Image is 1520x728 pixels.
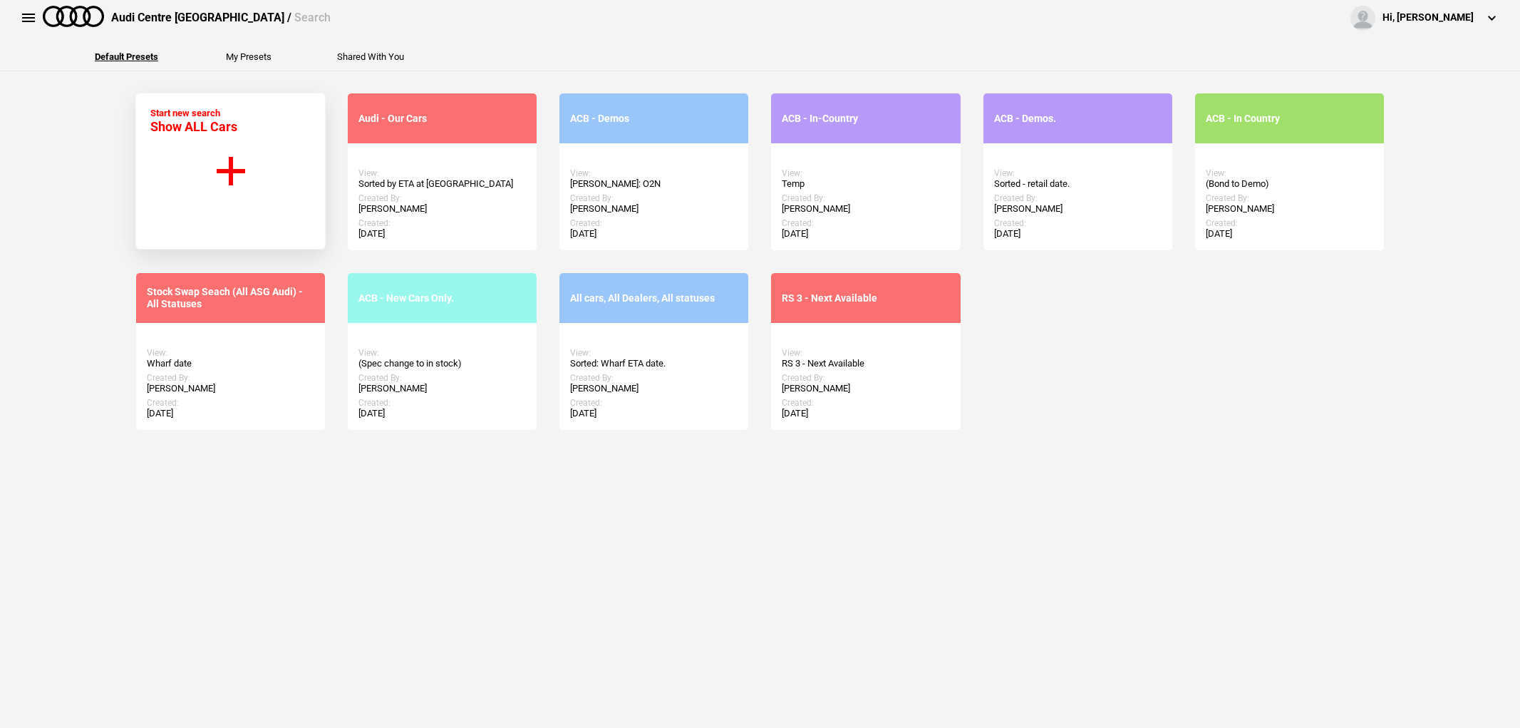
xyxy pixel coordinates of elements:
[358,113,526,125] div: Audi - Our Cars
[358,292,526,304] div: ACB - New Cars Only.
[1206,113,1373,125] div: ACB - In Country
[782,228,949,240] div: [DATE]
[994,203,1162,215] div: [PERSON_NAME]
[782,292,949,304] div: RS 3 - Next Available
[358,193,526,203] div: Created By:
[358,408,526,419] div: [DATE]
[782,348,949,358] div: View:
[147,408,314,419] div: [DATE]
[782,373,949,383] div: Created By:
[147,383,314,394] div: [PERSON_NAME]
[570,398,738,408] div: Created:
[337,52,404,61] button: Shared With You
[150,119,237,134] span: Show ALL Cars
[994,193,1162,203] div: Created By:
[1206,178,1373,190] div: (Bond to Demo)
[358,383,526,394] div: [PERSON_NAME]
[782,193,949,203] div: Created By:
[994,218,1162,228] div: Created:
[358,218,526,228] div: Created:
[782,218,949,228] div: Created:
[1206,203,1373,215] div: [PERSON_NAME]
[226,52,272,61] button: My Presets
[570,228,738,240] div: [DATE]
[994,168,1162,178] div: View:
[782,168,949,178] div: View:
[570,218,738,228] div: Created:
[994,113,1162,125] div: ACB - Demos.
[570,292,738,304] div: All cars, All Dealers, All statuses
[358,228,526,240] div: [DATE]
[1206,228,1373,240] div: [DATE]
[782,178,949,190] div: Temp
[294,11,331,24] span: Search
[111,10,331,26] div: Audi Centre [GEOGRAPHIC_DATA] /
[570,203,738,215] div: [PERSON_NAME]
[994,228,1162,240] div: [DATE]
[147,286,314,310] div: Stock Swap Seach (All ASG Audi) - All Statuses
[147,398,314,408] div: Created:
[782,203,949,215] div: [PERSON_NAME]
[782,113,949,125] div: ACB - In-Country
[358,168,526,178] div: View:
[570,373,738,383] div: Created By:
[782,408,949,419] div: [DATE]
[147,358,314,369] div: Wharf date
[782,358,949,369] div: RS 3 - Next Available
[570,168,738,178] div: View:
[570,348,738,358] div: View:
[1206,218,1373,228] div: Created:
[147,348,314,358] div: View:
[570,178,738,190] div: [PERSON_NAME]: O2N
[570,113,738,125] div: ACB - Demos
[43,6,104,27] img: audi.png
[782,383,949,394] div: [PERSON_NAME]
[782,398,949,408] div: Created:
[570,193,738,203] div: Created By:
[358,398,526,408] div: Created:
[358,373,526,383] div: Created By:
[1206,168,1373,178] div: View:
[358,348,526,358] div: View:
[150,108,237,134] div: Start new search
[358,358,526,369] div: (Spec change to in stock)
[570,383,738,394] div: [PERSON_NAME]
[95,52,158,61] button: Default Presets
[1206,193,1373,203] div: Created By:
[1382,11,1474,25] div: Hi, [PERSON_NAME]
[147,373,314,383] div: Created By:
[994,178,1162,190] div: Sorted - retail date.
[135,93,326,250] button: Start new search Show ALL Cars
[358,178,526,190] div: Sorted by ETA at [GEOGRAPHIC_DATA]
[358,203,526,215] div: [PERSON_NAME]
[570,358,738,369] div: Sorted: Wharf ETA date.
[570,408,738,419] div: [DATE]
